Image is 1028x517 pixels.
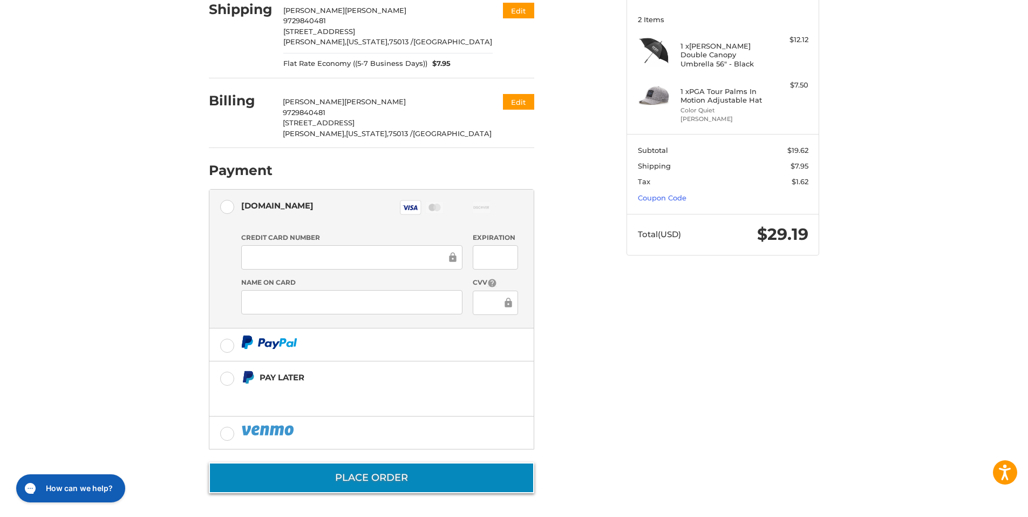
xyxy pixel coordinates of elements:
h4: 1 x [PERSON_NAME] Double Canopy Umbrella 56" - Black [680,42,763,68]
span: $7.95 [791,162,808,170]
span: Shipping [638,162,671,170]
button: Place Order [209,462,534,493]
span: Tax [638,177,650,186]
label: CVV [473,278,518,288]
span: Total (USD) [638,229,681,239]
span: Subtotal [638,146,668,155]
li: Color Quiet [PERSON_NAME] [680,106,763,124]
img: PayPal icon [241,424,296,437]
span: [PERSON_NAME], [283,129,346,138]
img: PayPal icon [241,335,297,349]
div: $7.50 [766,80,808,91]
span: [GEOGRAPHIC_DATA] [413,37,492,46]
label: Expiration [473,233,518,243]
span: [PERSON_NAME] [345,6,406,15]
iframe: PayPal Message 1 [241,386,467,403]
iframe: Gorgias live chat messenger [11,471,128,506]
span: 9729840481 [283,108,325,117]
label: Credit Card Number [241,233,462,243]
h4: 1 x PGA Tour Palms In Motion Adjustable Hat [680,87,763,105]
span: [US_STATE], [346,129,389,138]
a: Coupon Code [638,193,686,202]
span: 75013 / [389,129,413,138]
label: Name on Card [241,278,462,287]
span: [STREET_ADDRESS] [283,118,355,127]
span: 75013 / [389,37,413,46]
img: Pay Later icon [241,371,255,384]
span: [STREET_ADDRESS] [283,27,355,36]
h2: Payment [209,162,273,179]
h2: Billing [209,92,272,109]
span: $29.19 [757,224,808,244]
span: [PERSON_NAME] [283,6,345,15]
span: [PERSON_NAME], [283,37,346,46]
span: $7.95 [427,58,451,69]
div: $12.12 [766,35,808,45]
span: $1.62 [792,177,808,186]
div: Pay Later [260,368,466,386]
span: Flat Rate Economy ((5-7 Business Days)) [283,58,427,69]
span: 9729840481 [283,16,326,25]
button: Edit [503,94,534,110]
h2: Shipping [209,1,273,18]
span: [GEOGRAPHIC_DATA] [413,129,492,138]
button: Edit [503,3,534,18]
div: [DOMAIN_NAME] [241,197,314,214]
span: [PERSON_NAME] [344,97,406,106]
span: [US_STATE], [346,37,389,46]
span: $19.62 [787,146,808,155]
span: [PERSON_NAME] [283,97,344,106]
h3: 2 Items [638,15,808,24]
